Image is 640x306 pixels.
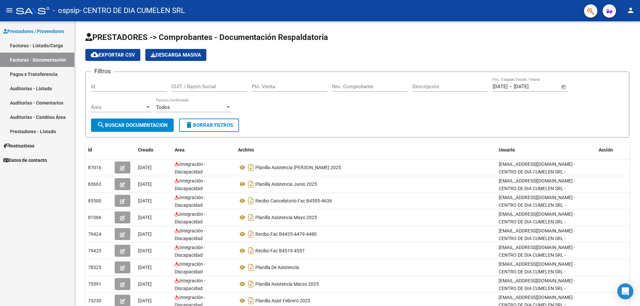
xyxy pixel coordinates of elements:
i: Descargar documento [247,245,255,256]
mat-icon: person [627,6,635,14]
span: Creado [138,147,153,153]
span: [DATE] [138,248,152,253]
span: - ospsip [53,3,79,18]
span: [DATE] [138,215,152,220]
span: Archivo [238,147,254,153]
span: 78325 [88,265,101,270]
span: Buscar Documentacion [97,122,168,128]
button: Borrar Filtros [179,119,239,132]
span: Borrar Filtros [185,122,233,128]
span: [EMAIL_ADDRESS][DOMAIN_NAME] - CENTRO DE DIA CUMELEN SRL - [499,245,575,258]
span: [DATE] [138,298,152,303]
span: 81066 [88,215,101,220]
datatable-header-cell: Id [85,143,112,157]
span: 87016 [88,165,101,170]
input: End date [514,84,546,90]
i: Descargar documento [247,195,255,206]
span: Planilla Asistencia [PERSON_NAME] 2025 [255,165,341,170]
i: Descargar documento [247,212,255,223]
span: Recibo Cancelatorio Fac B4595-4636 [255,198,332,203]
span: Id [88,147,92,153]
i: Descargar documento [247,229,255,239]
span: - CENTRO DE DIA CUMELEN SRL [79,3,185,18]
span: Integración - Discapacidad [175,245,205,258]
span: Recibo Fac B4519-4557 [255,248,305,253]
input: Start date [493,84,508,90]
span: [EMAIL_ADDRESS][DOMAIN_NAME] - CENTRO DE DIA CUMELEN SRL - [499,195,575,208]
span: 83663 [88,181,101,187]
span: Área [91,104,145,110]
mat-icon: cloud_download [91,51,99,59]
span: Planilla Asistencia Marzo 2025 [255,281,319,287]
span: 75591 [88,281,101,287]
span: [DATE] [138,265,152,270]
span: [EMAIL_ADDRESS][DOMAIN_NAME] - CENTRO DE DIA CUMELEN SRL - [499,228,575,241]
datatable-header-cell: Area [172,143,235,157]
span: Usuario [499,147,515,153]
span: [DATE] [138,231,152,237]
span: [DATE] [138,181,152,187]
datatable-header-cell: Creado [135,143,172,157]
datatable-header-cell: Archivo [235,143,496,157]
span: 79424 [88,231,101,237]
span: Planilla Asist Febrero 2025 [255,298,310,303]
span: [EMAIL_ADDRESS][DOMAIN_NAME] - CENTRO DE DIA CUMELEN SRL - [499,161,575,174]
i: Descargar documento [247,279,255,289]
datatable-header-cell: Acción [596,143,629,157]
i: Descargar documento [247,295,255,306]
span: Integración - Discapacidad [175,261,205,274]
span: Datos de contacto [3,156,47,164]
span: Descarga Masiva [151,52,201,58]
span: [EMAIL_ADDRESS][DOMAIN_NAME] - CENTRO DE DIA CUMELEN SRL - [499,278,575,291]
span: [DATE] [138,281,152,287]
span: [DATE] [138,198,152,203]
span: Integración - Discapacidad [175,195,205,208]
span: Planilla De Asistencia [255,265,299,270]
span: Exportar CSV [91,52,135,58]
button: Exportar CSV [85,49,140,61]
span: 79423 [88,248,101,253]
button: Buscar Documentacion [91,119,174,132]
app-download-masive: Descarga masiva de comprobantes (adjuntos) [145,49,206,61]
div: Open Intercom Messenger [617,283,633,299]
mat-icon: delete [185,121,193,129]
mat-icon: menu [5,6,13,14]
span: Integración - Discapacidad [175,211,205,224]
span: [EMAIL_ADDRESS][DOMAIN_NAME] - CENTRO DE DIA CUMELEN SRL - [499,211,575,224]
i: Descargar documento [247,162,255,173]
span: [DATE] [138,165,152,170]
span: PRESTADORES -> Comprobantes - Documentación Respaldatoria [85,33,328,42]
span: Planilla Asistencia Mayo 2025 [255,215,317,220]
span: – [509,84,512,90]
span: Recibo Fac B4435-4479-4480 [255,231,317,237]
i: Descargar documento [247,179,255,189]
span: 73230 [88,298,101,303]
span: Area [175,147,185,153]
span: Instructivos [3,142,34,150]
button: Descarga Masiva [145,49,206,61]
span: Integración - Discapacidad [175,161,205,174]
mat-icon: search [97,121,105,129]
span: Integración - Discapacidad [175,278,205,291]
span: [EMAIL_ADDRESS][DOMAIN_NAME] - CENTRO DE DIA CUMELEN SRL - [499,261,575,274]
span: Todos [156,104,170,110]
span: Integración - Discapacidad [175,178,205,191]
span: Planilla Asistencia Junio 2025 [255,181,317,187]
span: Integración - Discapacidad [175,228,205,241]
h3: Filtros [91,67,114,76]
span: 83500 [88,198,101,203]
span: Prestadores / Proveedores [3,28,64,35]
button: Open calendar [560,83,568,91]
datatable-header-cell: Usuario [496,143,596,157]
i: Descargar documento [247,262,255,273]
span: [EMAIL_ADDRESS][DOMAIN_NAME] - CENTRO DE DIA CUMELEN SRL - [499,178,575,191]
span: Acción [599,147,613,153]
